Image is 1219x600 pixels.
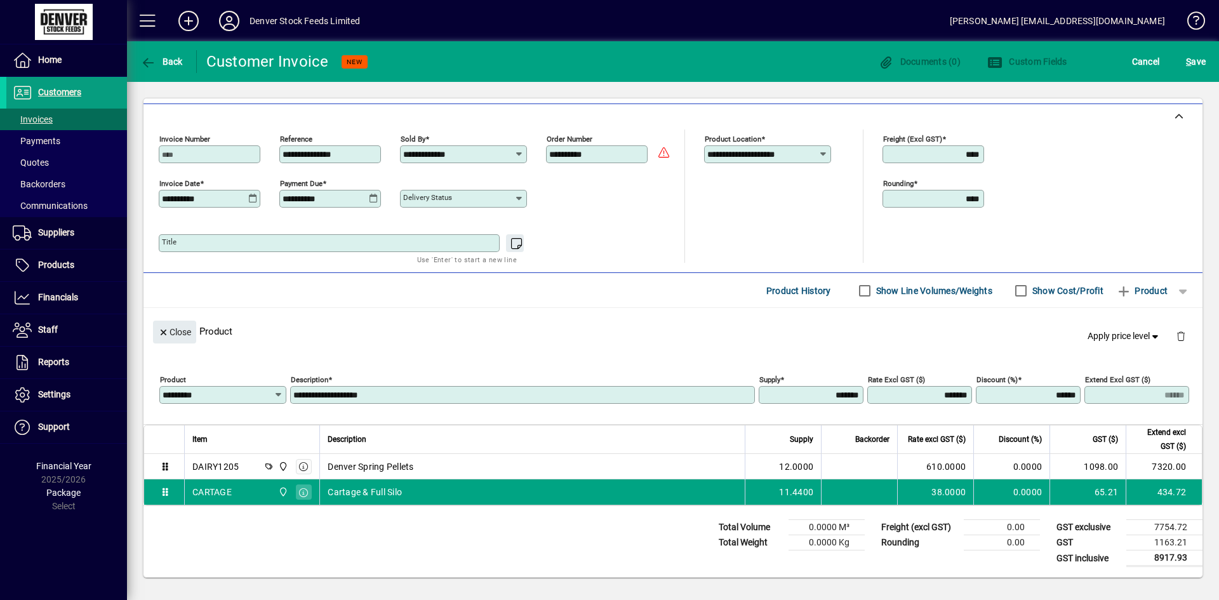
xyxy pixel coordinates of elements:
span: Documents (0) [878,57,961,67]
span: Product History [766,281,831,301]
div: Product [143,308,1202,354]
a: Communications [6,195,127,217]
td: Total Volume [712,520,789,535]
span: Products [38,260,74,270]
div: DAIRY1205 [192,460,239,473]
span: Item [192,432,208,446]
span: ave [1186,51,1206,72]
span: DENVER STOCKFEEDS LTD [275,460,290,474]
span: Package [46,488,81,498]
a: Reports [6,347,127,378]
span: NEW [347,58,363,66]
app-page-header-button: Back [127,50,197,73]
mat-label: Supply [759,375,780,384]
a: Home [6,44,127,76]
span: Backorders [13,179,65,189]
a: Payments [6,130,127,152]
mat-label: Invoice date [159,179,200,188]
mat-label: Delivery status [403,193,452,202]
span: DENVER STOCKFEEDS LTD [275,485,290,499]
span: Customers [38,87,81,97]
td: Total Weight [712,535,789,550]
button: Custom Fields [984,50,1070,73]
span: Payments [13,136,60,146]
span: S [1186,57,1191,67]
a: Invoices [6,109,127,130]
a: Knowledge Base [1178,3,1203,44]
button: Product History [761,279,836,302]
div: Denver Stock Feeds Limited [250,11,361,31]
td: 0.0000 [973,479,1049,505]
a: Settings [6,379,127,411]
td: Freight (excl GST) [875,520,964,535]
div: [PERSON_NAME] [EMAIL_ADDRESS][DOMAIN_NAME] [950,11,1165,31]
td: Rounding [875,535,964,550]
mat-label: Product [160,375,186,384]
span: Denver Spring Pellets [328,460,413,473]
td: GST [1050,535,1126,550]
a: Backorders [6,173,127,195]
span: Financials [38,292,78,302]
span: Cartage & Full Silo [328,486,402,498]
button: Back [137,50,186,73]
mat-label: Description [291,375,328,384]
button: Apply price level [1082,325,1166,348]
span: Communications [13,201,88,211]
mat-label: Order number [547,135,592,143]
button: Save [1183,50,1209,73]
td: 7754.72 [1126,520,1202,535]
td: 0.0000 M³ [789,520,865,535]
app-page-header-button: Close [150,326,199,337]
span: 12.0000 [779,460,813,473]
td: GST exclusive [1050,520,1126,535]
td: 8917.93 [1126,550,1202,566]
button: Cancel [1129,50,1163,73]
button: Product [1110,279,1174,302]
span: Suppliers [38,227,74,237]
mat-label: Rounding [883,179,914,188]
span: Support [38,422,70,432]
td: 1163.21 [1126,535,1202,550]
mat-label: Sold by [401,135,425,143]
span: Backorder [855,432,889,446]
span: 11.4400 [779,486,813,498]
mat-label: Title [162,237,177,246]
a: Financials [6,282,127,314]
span: Rate excl GST ($) [908,432,966,446]
label: Show Line Volumes/Weights [874,284,992,297]
td: 65.21 [1049,479,1126,505]
span: Product [1116,281,1168,301]
span: Custom Fields [987,57,1067,67]
a: Support [6,411,127,443]
td: 434.72 [1126,479,1202,505]
span: Apply price level [1088,330,1161,343]
mat-label: Rate excl GST ($) [868,375,925,384]
span: Financial Year [36,461,91,471]
span: Staff [38,324,58,335]
span: Home [38,55,62,65]
a: Suppliers [6,217,127,249]
mat-label: Discount (%) [976,375,1018,384]
app-page-header-button: Delete [1166,330,1196,342]
span: Close [158,322,191,343]
span: Quotes [13,157,49,168]
td: 1098.00 [1049,454,1126,479]
a: Quotes [6,152,127,173]
span: Supply [790,432,813,446]
td: 0.0000 Kg [789,535,865,550]
div: 38.0000 [905,486,966,498]
td: 0.00 [964,535,1040,550]
span: Reports [38,357,69,367]
mat-label: Reference [280,135,312,143]
mat-label: Product location [705,135,761,143]
button: Documents (0) [875,50,964,73]
div: 610.0000 [905,460,966,473]
span: Back [140,57,183,67]
span: Extend excl GST ($) [1134,425,1186,453]
span: Cancel [1132,51,1160,72]
a: Products [6,250,127,281]
span: Invoices [13,114,53,124]
button: Add [168,10,209,32]
button: Profile [209,10,250,32]
span: Discount (%) [999,432,1042,446]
